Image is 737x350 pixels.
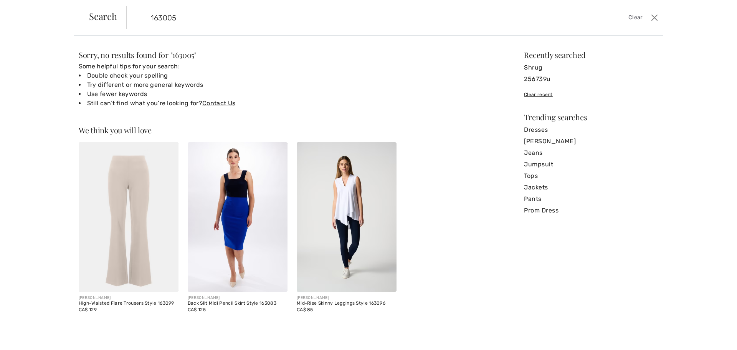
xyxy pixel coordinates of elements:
img: Back Slit Midi Pencil Skirt Style 163083. Black [188,142,288,292]
div: Mid-Rise Skinny Leggings Style 163096 [297,301,397,306]
span: CA$ 85 [297,307,313,312]
img: High-Waisted Flare Trousers Style 163099. Black [79,142,178,292]
img: Mid-Rise Skinny Leggings Style 163096. Midnight Blue 40 [297,142,397,292]
a: Tops [524,170,658,182]
div: High-Waisted Flare Trousers Style 163099 [79,301,178,306]
div: Trending searches [524,113,658,121]
li: Try different or more general keywords [79,80,506,90]
div: [PERSON_NAME] [188,295,288,301]
a: Contact Us [202,100,235,107]
div: Sorry, no results found for " " [79,51,506,59]
div: Recently searched [524,51,658,59]
div: [PERSON_NAME] [297,295,397,301]
a: Pants [524,193,658,205]
input: TYPE TO SEARCH [145,6,523,29]
span: Help [17,5,33,12]
span: Search [89,12,117,21]
div: Some helpful tips for your search: [79,62,506,108]
li: Use fewer keywords [79,90,506,99]
span: Clear [628,13,643,22]
a: Jumpsuit [524,159,658,170]
a: Dresses [524,124,658,136]
li: Still can’t find what you’re looking for? [79,99,506,108]
span: We think you will love [79,125,152,135]
a: [PERSON_NAME] [524,136,658,147]
div: Back Slit Midi Pencil Skirt Style 163083 [188,301,288,306]
button: Close [649,12,660,24]
span: 163005 [172,50,194,60]
a: 256739u [524,73,658,85]
span: CA$ 129 [79,307,97,312]
div: [PERSON_NAME] [79,295,178,301]
a: Jeans [524,147,658,159]
a: Shrug [524,62,658,73]
div: Clear recent [524,91,658,98]
span: CA$ 125 [188,307,206,312]
li: Double check your spelling [79,71,506,80]
a: Jackets [524,182,658,193]
a: Prom Dress [524,205,658,216]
